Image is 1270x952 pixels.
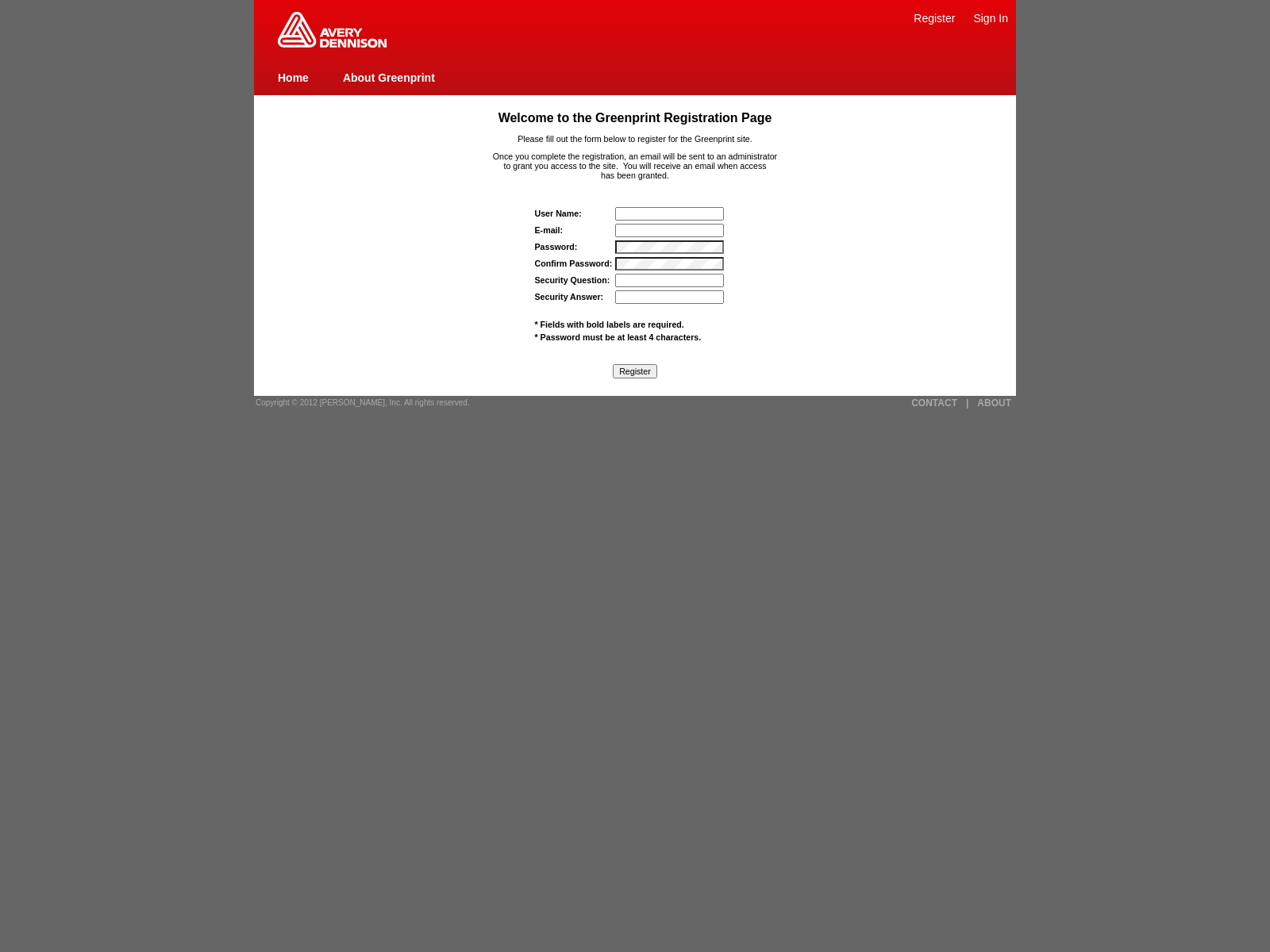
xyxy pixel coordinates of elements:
[285,111,986,125] h1: Welcome to the Greenprint Registration Page
[535,292,604,301] label: Security Answer:
[966,397,968,409] a: |
[613,364,657,378] input: Register
[911,397,957,409] a: CONTACT
[278,40,387,49] a: Greenprint
[977,397,1011,409] a: ABOUT
[535,225,564,235] label: E-mail:
[535,209,582,218] strong: User Name:
[535,259,613,268] label: Confirm Password:
[278,12,387,48] img: Home
[535,275,610,285] label: Security Question:
[535,320,684,329] span: * Fields with bold labels are required.
[285,152,986,180] p: Once you complete the registration, an email will be sent to an administrator to grant you access...
[973,12,1008,25] a: Sign In
[914,12,955,25] a: Register
[256,398,470,407] span: Copyright © 2012 [PERSON_NAME], Inc. All rights reserved.
[343,71,435,84] a: About Greenprint
[285,134,986,144] p: Please fill out the form below to register for the Greenprint site.
[535,332,702,342] span: * Password must be at least 4 characters.
[535,242,578,251] label: Password:
[278,71,309,84] a: Home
